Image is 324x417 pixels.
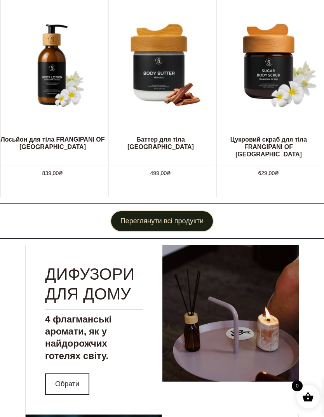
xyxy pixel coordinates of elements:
[292,380,303,391] span: 0
[216,12,321,117] img: Цукровий скраб для тіла FRANGIPANI OF BALI
[0,12,105,117] img: Лосьйон для тіла FRANGIPANI OF BALI
[258,170,279,176] span: 629,00
[275,170,279,176] span: ₴
[45,373,89,395] a: Обрати
[45,314,111,361] strong: 4 флагманські аромати, як у найдорожчих готелях світу.
[216,136,321,158] div: Цукровий скраб для тіла FRANGIPANI OF [GEOGRAPHIC_DATA]
[108,136,213,151] div: Баттер для тіла [GEOGRAPHIC_DATA]
[45,265,134,303] a: Дифузори для дому
[42,170,63,176] span: 839,00
[59,170,63,176] span: ₴
[108,12,213,117] img: Баттер для тіла MONACO
[150,170,171,176] span: 499,00
[0,136,105,151] div: Лосьйон для тіла FRANGIPANI OF [GEOGRAPHIC_DATA]
[167,170,171,176] span: ₴
[110,210,214,232] a: Переглянути всі продукти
